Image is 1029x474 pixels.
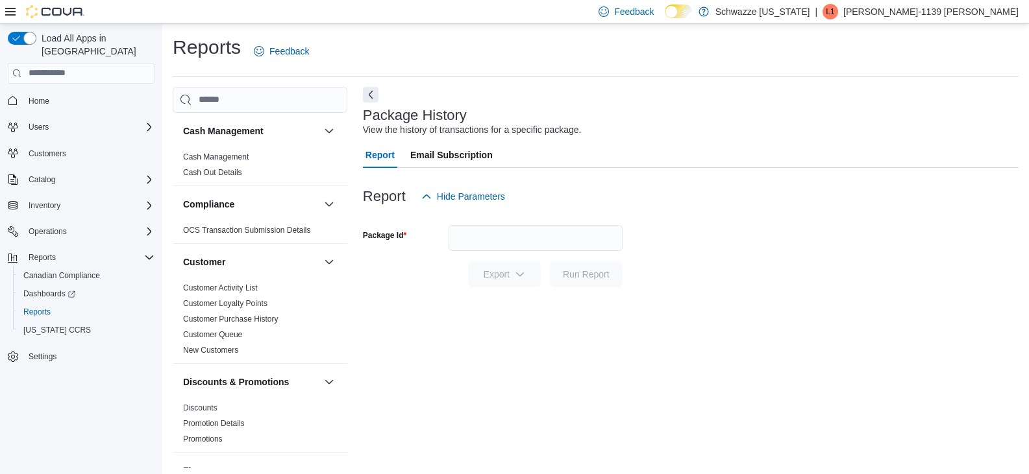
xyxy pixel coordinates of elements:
button: Customer [183,255,319,268]
span: Customers [23,145,155,161]
p: Schwazze [US_STATE] [715,4,810,19]
h3: Cash Management [183,124,264,137]
span: Discounts [183,403,217,413]
span: Hide Parameters [437,190,505,203]
span: Dashboards [18,286,155,302]
button: Export [468,261,541,287]
div: Customer [173,280,347,363]
button: Operations [3,222,160,241]
a: Promotions [183,434,223,444]
a: Feedback [249,38,314,64]
button: Run Report [550,261,623,287]
a: Reports [18,304,56,320]
span: Cash Out Details [183,167,242,178]
span: Settings [29,351,56,362]
span: Customer Purchase History [183,314,279,324]
button: Canadian Compliance [13,267,160,285]
h3: Compliance [183,198,234,211]
span: Operations [29,226,67,237]
span: Washington CCRS [18,322,155,338]
a: Cash Management [183,152,249,161]
button: Next [363,87,378,102]
button: Inventory [23,198,66,213]
button: Discounts & Promotions [321,374,337,390]
button: Discounts & Promotions [183,375,319,388]
button: Reports [3,248,160,267]
a: Discounts [183,403,217,412]
span: Promotions [183,434,223,444]
a: Dashboards [13,285,160,303]
span: OCS Transaction Submission Details [183,225,311,235]
span: Inventory [23,198,155,213]
span: Customer Activity List [183,283,258,293]
h3: Customer [183,255,225,268]
a: Customer Loyalty Points [183,299,267,308]
button: Users [3,118,160,136]
a: Canadian Compliance [18,268,105,283]
button: Compliance [321,196,337,212]
span: Customer Loyalty Points [183,298,267,309]
div: Cash Management [173,149,347,185]
button: Compliance [183,198,319,211]
span: Dashboards [23,289,75,299]
span: Settings [23,348,155,364]
h3: Report [363,189,406,204]
p: [PERSON_NAME]-1139 [PERSON_NAME] [843,4,1019,19]
button: Cash Management [183,124,319,137]
button: Reports [13,303,160,321]
button: Catalog [3,171,160,189]
span: Reports [29,252,56,263]
button: [US_STATE] CCRS [13,321,160,339]
button: Cash Management [321,123,337,139]
span: Home [29,96,49,106]
button: Settings [3,347,160,366]
button: Customer [321,254,337,270]
a: Cash Out Details [183,168,242,177]
span: Report [366,142,395,168]
button: Operations [23,224,72,239]
button: Customers [3,144,160,163]
span: L1 [826,4,834,19]
span: Inventory [29,200,60,211]
button: Home [3,91,160,110]
span: Feedback [269,45,309,58]
span: New Customers [183,345,238,355]
span: Users [29,122,49,132]
p: | [815,4,817,19]
span: Reports [18,304,155,320]
span: Customer Queue [183,329,242,340]
span: Home [23,93,155,109]
span: Canadian Compliance [18,268,155,283]
span: Users [23,119,155,135]
span: Catalog [29,174,55,185]
img: Cova [26,5,84,18]
a: Customer Queue [183,330,242,339]
a: [US_STATE] CCRS [18,322,96,338]
h3: Package History [363,108,467,123]
a: Settings [23,349,62,364]
input: Dark Mode [665,5,692,18]
button: Users [23,119,54,135]
button: Catalog [23,172,60,187]
span: Reports [23,250,155,265]
div: Compliance [173,222,347,243]
span: Customers [29,148,66,159]
span: Reports [23,307,51,317]
button: Inventory [3,196,160,215]
a: Customer Purchase History [183,314,279,324]
a: Customer Activity List [183,283,258,292]
a: OCS Transaction Submission Details [183,226,311,235]
span: Catalog [23,172,155,187]
span: Canadian Compliance [23,270,100,281]
span: Run Report [563,268,610,281]
span: Feedback [614,5,654,18]
span: Dark Mode [665,18,665,19]
div: Loretta-1139 Chavez [823,4,838,19]
h3: Discounts & Promotions [183,375,289,388]
span: Email Subscription [410,142,493,168]
label: Package Id [363,230,406,241]
a: Dashboards [18,286,81,302]
a: New Customers [183,346,238,355]
button: Reports [23,250,61,265]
